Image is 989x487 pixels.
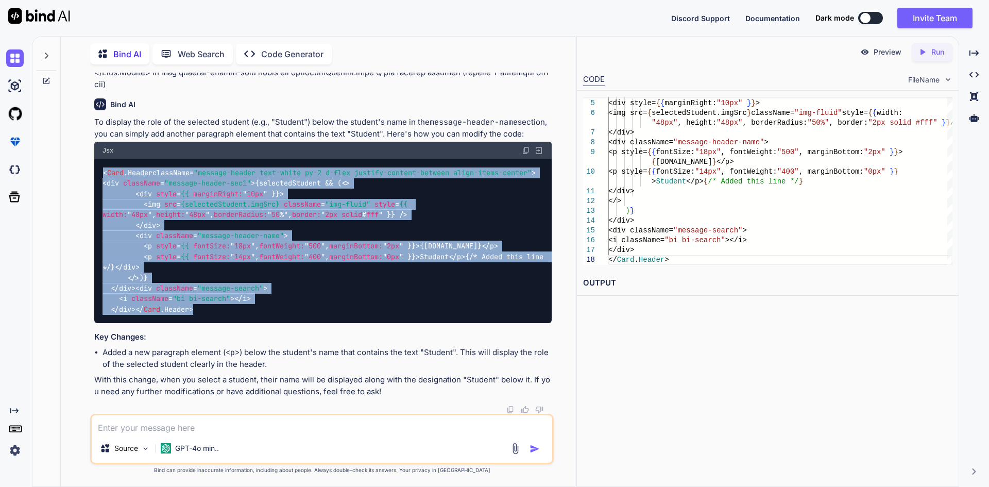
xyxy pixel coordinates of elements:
[148,242,152,251] span: p
[156,283,193,293] span: className
[173,294,230,304] span: "bi bi-search"
[868,119,937,127] span: "2px solid #fff"
[535,406,543,414] img: dislike
[608,128,634,137] span: </div>
[652,158,656,166] span: {
[798,148,863,156] span: , marginBottom:
[617,256,634,264] span: Card
[144,221,156,230] span: div
[506,406,515,414] img: copy
[119,305,131,314] span: div
[181,199,280,209] span: {selectedStudent.imgSrc}
[259,242,304,251] span: fontWeight:
[226,347,240,358] code: <p>
[234,294,251,304] span: </ >
[6,161,24,178] img: darkCloudIdeIcon
[144,305,160,314] span: Card
[261,48,323,60] p: Code Generator
[111,305,135,314] span: </ >
[608,109,647,117] span: <img src=
[90,466,554,474] p: Bind can provide inaccurate information, including about people. Always double-check its answers....
[148,199,160,209] span: img
[94,374,552,397] p: With this change, when you select a student, their name will be displayed along with the designat...
[656,99,660,107] span: {
[897,8,973,28] button: Invite Team
[755,99,759,107] span: >
[103,347,552,370] li: Added a new paragraph element ( ) below the student's name that contains the text "Student". This...
[247,189,263,198] span: 10px
[717,119,742,127] span: "48px"
[175,443,219,454] p: GPT-4o min..
[647,148,651,156] span: {
[751,109,794,117] span: className=
[583,216,595,226] div: 14
[874,47,901,57] p: Preview
[608,197,621,205] span: </>
[457,252,461,261] span: p
[577,271,959,295] h2: OUTPUT
[110,99,135,110] h6: Bind AI
[156,242,177,251] span: style
[908,75,940,85] span: FileName
[634,256,638,264] span: .
[583,206,595,216] div: 13
[829,119,868,127] span: , border:
[583,128,595,138] div: 7
[113,48,141,60] p: Bind AI
[103,167,548,315] code: < . className= > )} </div> </ . >
[583,236,595,245] div: 16
[815,13,854,23] span: Dark mode
[777,167,798,176] span: "400"
[342,210,362,220] span: solid
[583,147,595,157] div: 9
[721,148,777,156] span: , fontWeight:
[234,242,251,251] span: 18px
[6,442,24,459] img: settings
[366,210,379,220] span: fff
[717,158,734,166] span: </p>
[894,148,898,156] span: }
[608,99,656,107] span: <div style=
[259,252,304,261] span: fontWeight:
[135,221,160,230] span: </ >
[742,119,807,127] span: , borderRadius:
[583,245,595,255] div: 17
[872,109,876,117] span: {
[638,256,664,264] span: Header
[181,189,189,198] span: {{
[583,226,595,236] div: 15
[234,252,251,261] span: 14px
[942,119,946,127] span: }
[103,178,548,282] span: {selectedStudent && ( {[DOMAIN_NAME]} Student {/* Added this line */}
[890,148,894,156] span: }
[140,189,152,198] span: div
[325,199,370,209] span: "img-fluid"
[164,178,251,188] span: "message-header-sec1"
[6,49,24,67] img: chat
[721,167,777,176] span: , fontWeight:
[664,236,725,244] span: "bi bi-search"
[123,263,135,272] span: div
[148,252,152,261] span: p
[387,252,399,261] span: 0px
[608,236,664,244] span: <i className=
[798,167,863,176] span: , marginBottom:
[193,252,230,261] span: fontSize:
[8,8,70,24] img: Bind AI
[583,167,595,177] div: 10
[842,109,867,117] span: style=
[189,210,206,220] span: 48px
[656,158,712,166] span: [DOMAIN_NAME]
[115,263,140,272] span: </ >
[608,256,617,264] span: </
[725,236,746,244] span: ></i>
[449,252,465,261] span: </ >
[747,99,751,107] span: }
[181,252,189,261] span: {{
[686,177,704,186] span: </p>
[608,216,634,225] span: </div>
[747,109,751,117] span: }
[325,210,337,220] span: 2px
[944,75,952,84] img: chevron down
[695,167,721,176] span: "14px"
